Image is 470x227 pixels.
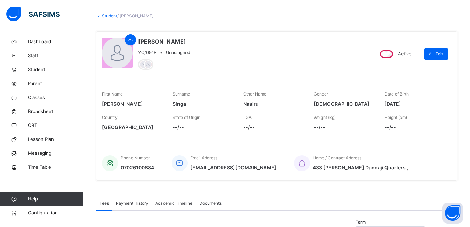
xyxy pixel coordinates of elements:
span: Unassigned [166,50,190,55]
span: Singa [173,100,233,107]
span: CBT [28,122,83,129]
span: Other Name [243,91,266,97]
span: Surname [173,91,190,97]
span: [DATE] [384,100,445,107]
span: Staff [28,52,83,59]
span: [PERSON_NAME] [102,100,162,107]
span: Height (cm) [384,115,407,120]
span: Weight (kg) [314,115,336,120]
span: [GEOGRAPHIC_DATA] [102,123,162,131]
span: Academic Timeline [155,200,192,206]
span: Student [28,66,83,73]
span: Fees [99,200,109,206]
span: Email Address [190,155,217,160]
span: --/-- [173,123,233,131]
span: Phone Number [121,155,150,160]
span: --/-- [384,123,445,131]
span: Payment History [116,200,148,206]
span: Lesson Plan [28,136,83,143]
span: Configuration [28,210,83,217]
span: --/-- [243,123,303,131]
button: Open asap [442,203,463,224]
span: Gender [314,91,328,97]
img: safsims [6,7,60,21]
span: [DEMOGRAPHIC_DATA] [314,100,374,107]
span: Edit [436,51,443,57]
span: State of Origin [173,115,200,120]
span: 433 [PERSON_NAME] Dandaji Quarters , [313,164,408,171]
span: [PERSON_NAME] [138,37,190,46]
span: Messaging [28,150,83,157]
span: Broadsheet [28,108,83,115]
a: Student [102,13,117,18]
span: LGA [243,115,252,120]
span: Date of Birth [384,91,409,97]
span: --/-- [314,123,374,131]
span: Dashboard [28,38,83,45]
span: Home / Contract Address [313,155,361,160]
span: Help [28,196,83,203]
div: • [138,49,190,56]
span: / [PERSON_NAME] [117,13,153,18]
span: Nasiru [243,100,303,107]
span: [EMAIL_ADDRESS][DOMAIN_NAME] [190,164,277,171]
span: Term [356,219,366,225]
span: First Name [102,91,123,97]
span: YC/0918 [138,49,157,56]
span: Time Table [28,164,83,171]
span: Parent [28,80,83,87]
span: Documents [199,200,222,206]
span: Active [398,51,411,56]
span: Country [102,115,118,120]
span: 07026100884 [121,164,154,171]
span: Classes [28,94,83,101]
